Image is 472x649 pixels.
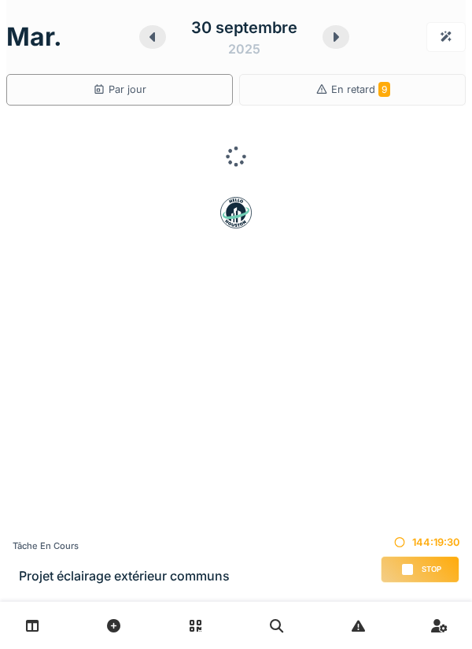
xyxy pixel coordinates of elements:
span: Stop [422,564,441,575]
div: 144:19:30 [381,535,459,550]
span: En retard [331,83,390,95]
div: Tâche en cours [13,540,230,553]
img: badge-BVDL4wpA.svg [220,197,252,228]
h3: Projet éclairage extérieur communs [19,569,230,584]
div: Par jour [93,82,146,97]
div: 2025 [228,39,260,58]
div: 30 septembre [191,16,297,39]
span: 9 [378,82,390,97]
h1: mar. [6,22,62,52]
